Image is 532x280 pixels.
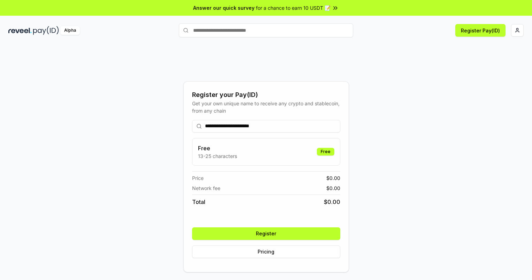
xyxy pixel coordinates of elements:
[192,245,340,258] button: Pricing
[317,148,334,156] div: Free
[33,26,59,35] img: pay_id
[256,4,330,12] span: for a chance to earn 10 USDT 📝
[193,4,254,12] span: Answer our quick survey
[8,26,32,35] img: reveel_dark
[192,90,340,100] div: Register your Pay(ID)
[192,198,205,206] span: Total
[455,24,506,37] button: Register Pay(ID)
[326,184,340,192] span: $ 0.00
[192,184,220,192] span: Network fee
[192,174,204,182] span: Price
[192,100,340,114] div: Get your own unique name to receive any crypto and stablecoin, from any chain
[192,227,340,240] button: Register
[324,198,340,206] span: $ 0.00
[198,152,237,160] p: 13-25 characters
[326,174,340,182] span: $ 0.00
[60,26,80,35] div: Alpha
[198,144,237,152] h3: Free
